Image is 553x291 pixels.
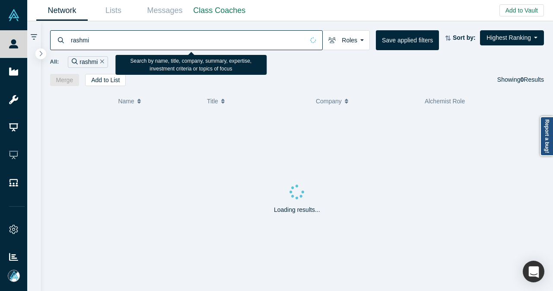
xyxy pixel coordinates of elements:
[118,92,134,110] span: Name
[118,92,198,110] button: Name
[139,0,191,21] a: Messages
[8,270,20,282] img: Mia Scott's Account
[499,4,544,16] button: Add to Vault
[8,9,20,21] img: Alchemist Vault Logo
[98,57,104,67] button: Remove Filter
[50,58,59,66] span: All:
[521,76,524,83] strong: 0
[68,56,108,68] div: rashmi
[497,74,544,86] div: Showing
[316,92,342,110] span: Company
[316,92,416,110] button: Company
[207,92,218,110] span: Title
[207,92,307,110] button: Title
[453,34,476,41] strong: Sort by:
[322,30,370,50] button: Roles
[480,30,544,45] button: Highest Ranking
[70,30,304,50] input: Search by name, title, company, summary, expertise, investment criteria or topics of focus
[540,116,553,156] a: Report a bug!
[274,205,320,214] p: Loading results...
[521,76,544,83] span: Results
[36,0,88,21] a: Network
[376,30,439,50] button: Save applied filters
[85,74,126,86] button: Add to List
[425,98,465,105] span: Alchemist Role
[191,0,248,21] a: Class Coaches
[88,0,139,21] a: Lists
[50,74,79,86] button: Merge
